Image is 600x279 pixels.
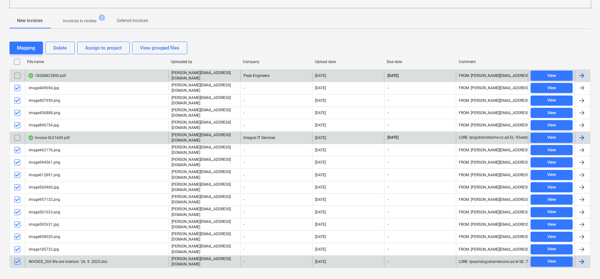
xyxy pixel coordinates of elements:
[531,71,573,81] button: View
[387,184,389,190] span: -
[99,15,105,21] span: 2
[547,196,556,203] div: View
[315,197,326,202] div: [DATE]
[241,256,312,267] div: -
[28,73,66,78] div: 18288823890.pdf
[172,256,238,267] p: [PERSON_NAME][EMAIL_ADDRESS][DOMAIN_NAME]
[241,83,312,93] div: -
[547,246,556,253] div: View
[547,134,556,141] div: View
[547,147,556,154] div: View
[315,123,326,127] div: [DATE]
[531,244,573,254] button: View
[315,111,326,115] div: [DATE]
[172,70,238,81] p: [PERSON_NAME][EMAIL_ADDRESS][DOMAIN_NAME]
[172,169,238,180] p: [PERSON_NAME][EMAIL_ADDRESS][DOMAIN_NAME]
[387,172,389,177] span: -
[241,206,312,217] div: -
[9,42,43,54] button: Mapping
[568,249,600,279] iframe: Chat Widget
[315,259,326,264] div: [DATE]
[172,83,238,93] p: [PERSON_NAME][EMAIL_ADDRESS][DOMAIN_NAME]
[387,110,389,115] span: -
[315,247,326,252] div: [DATE]
[531,257,573,267] button: View
[241,182,312,193] div: -
[387,209,389,215] span: -
[117,17,148,24] p: Deleted invoices
[531,133,573,143] button: View
[531,157,573,167] button: View
[28,222,59,227] div: image592631.jpg
[531,232,573,242] button: View
[315,210,326,214] div: [DATE]
[315,222,326,227] div: [DATE]
[387,160,389,165] span: -
[28,73,34,78] div: OCR finished
[241,70,312,81] div: Peak Engineers
[28,123,59,127] div: image896754.jpg
[241,95,312,106] div: -
[28,235,60,239] div: image858020.png
[547,84,556,92] div: View
[387,259,389,264] span: -
[315,73,326,78] div: [DATE]
[547,171,556,178] div: View
[45,42,75,54] button: Delete
[531,120,573,130] button: View
[28,160,60,165] div: image994561.png
[547,159,556,166] div: View
[547,72,556,79] div: View
[27,60,166,64] div: File name
[241,231,312,242] div: -
[172,145,238,155] p: [PERSON_NAME][EMAIL_ADDRESS][DOMAIN_NAME]
[531,170,573,180] button: View
[241,157,312,168] div: -
[547,109,556,117] div: View
[531,207,573,217] button: View
[172,194,238,205] p: [PERSON_NAME][EMAIL_ADDRESS][DOMAIN_NAME]
[241,169,312,180] div: -
[77,42,130,54] button: Assign to project
[387,85,389,91] span: -
[28,210,60,214] div: image501033.png
[315,86,326,90] div: [DATE]
[531,108,573,118] button: View
[387,98,389,103] span: -
[241,145,312,155] div: -
[17,44,35,52] div: Mapping
[171,60,238,64] div: Uploaded by
[172,206,238,217] p: [PERSON_NAME][EMAIL_ADDRESS][DOMAIN_NAME]
[28,111,60,115] div: image456888.png
[28,98,60,103] div: image407959.png
[241,132,312,143] div: Integral IT Services
[315,136,326,140] div: [DATE]
[172,244,238,254] p: [PERSON_NAME][EMAIL_ADDRESS][DOMAIN_NAME]
[315,60,382,64] div: Upload date
[531,182,573,192] button: View
[531,219,573,230] button: View
[547,233,556,241] div: View
[387,60,454,64] div: Due date
[387,135,399,140] span: [DATE]
[28,148,60,152] div: image462176.png
[172,95,238,106] p: [PERSON_NAME][EMAIL_ADDRESS][DOMAIN_NAME]
[53,44,67,52] div: Delete
[28,197,60,202] div: image957132.png
[547,184,556,191] div: View
[172,182,238,193] p: [PERSON_NAME][EMAIL_ADDRESS][DOMAIN_NAME]
[315,148,326,152] div: [DATE]
[387,123,389,128] span: -
[387,247,389,252] span: -
[17,17,43,24] p: New invoices
[172,219,238,230] p: [PERSON_NAME][EMAIL_ADDRESS][DOMAIN_NAME]
[387,73,399,78] span: [DATE]
[531,96,573,106] button: View
[241,120,312,131] div: -
[387,234,389,240] span: -
[547,258,556,265] div: View
[132,42,187,54] button: View grouped files
[547,221,556,228] div: View
[531,83,573,93] button: View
